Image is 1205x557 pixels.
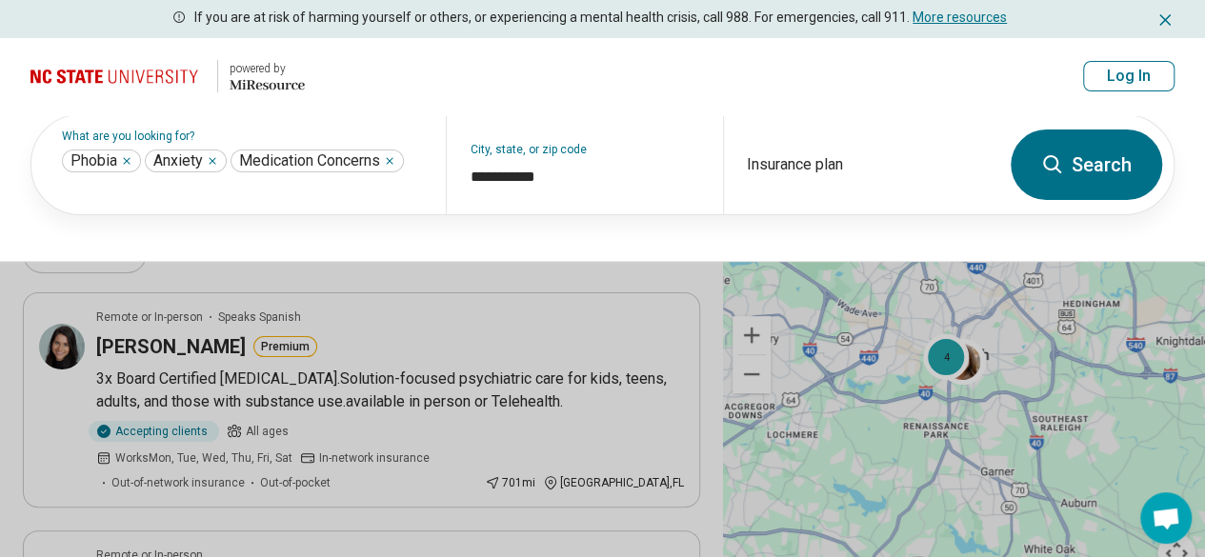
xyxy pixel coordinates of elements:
[194,8,1007,28] p: If you are at risk of harming yourself or others, or experiencing a mental health crisis, call 98...
[30,53,305,99] a: North Carolina State University powered by
[62,130,423,142] label: What are you looking for?
[70,151,117,170] span: Phobia
[239,151,380,170] span: Medication Concerns
[153,151,203,170] span: Anxiety
[913,10,1007,25] a: More resources
[231,149,404,172] div: Medication Concerns
[1155,8,1175,30] button: Dismiss
[1083,61,1175,91] button: Log In
[207,155,218,167] button: Anxiety
[230,60,305,77] div: powered by
[62,149,141,172] div: Phobia
[145,149,227,172] div: Anxiety
[30,53,206,99] img: North Carolina State University
[1140,492,1192,544] div: Open chat
[121,155,132,167] button: Phobia
[384,155,395,167] button: Medication Concerns
[1011,129,1162,200] button: Search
